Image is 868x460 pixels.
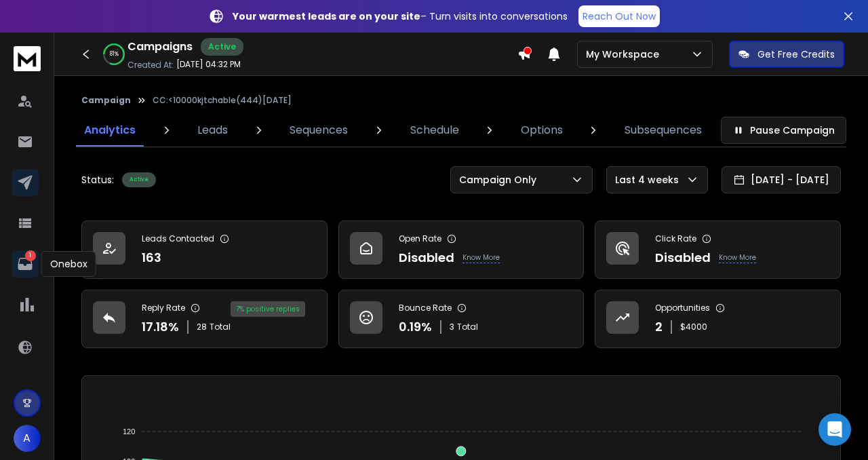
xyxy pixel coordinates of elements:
a: 1 [12,250,39,277]
p: 1 [25,250,36,261]
a: Open RateDisabledKnow More [338,221,585,279]
div: Onebox [41,251,96,277]
button: [DATE] - [DATE] [722,166,841,193]
div: Active [122,172,156,187]
span: Total [210,322,231,332]
a: Options [513,114,571,147]
button: A [14,425,41,452]
a: Bounce Rate0.19%3Total [338,290,585,348]
a: Click RateDisabledKnow More [595,221,841,279]
p: Sequences [290,122,348,138]
button: Pause Campaign [721,117,846,144]
p: Opportunities [655,303,710,313]
p: Reply Rate [142,303,185,313]
button: Get Free Credits [729,41,844,68]
p: Analytics [84,122,136,138]
a: Leads [189,114,236,147]
a: Sequences [281,114,356,147]
strong: Your warmest leads are on your site [233,9,420,23]
span: 28 [197,322,207,332]
p: Click Rate [655,233,696,244]
p: 0.19 % [399,318,432,337]
p: Reach Out Now [583,9,656,23]
p: Created At: [127,60,174,71]
p: $ 4000 [680,322,707,332]
p: Schedule [410,122,459,138]
p: Know More [719,252,756,263]
p: Leads [197,122,228,138]
p: Disabled [399,248,454,267]
p: 2 [655,318,663,337]
p: Subsequences [625,122,702,138]
p: CC:<10000kjtchable(444)[DATE] [153,95,292,106]
img: logo [14,46,41,71]
a: Reply Rate17.18%28Total7% positive replies [81,290,328,348]
div: Open Intercom Messenger [818,413,851,446]
h1: Campaigns [127,39,193,55]
div: Active [201,38,243,56]
p: 163 [142,248,161,267]
a: Subsequences [616,114,710,147]
button: Campaign [81,95,131,106]
a: Schedule [402,114,467,147]
span: Total [457,322,478,332]
p: Options [521,122,563,138]
p: Leads Contacted [142,233,214,244]
p: Open Rate [399,233,441,244]
p: Disabled [655,248,711,267]
p: 81 % [110,50,119,58]
p: Know More [462,252,500,263]
tspan: 120 [123,427,135,436]
a: Reach Out Now [578,5,660,27]
a: Opportunities2$4000 [595,290,841,348]
p: Last 4 weeks [615,173,684,187]
p: [DATE] 04:32 PM [176,59,241,70]
div: 7 % positive replies [231,301,305,317]
p: Status: [81,173,114,187]
p: – Turn visits into conversations [233,9,568,23]
span: 3 [450,322,454,332]
a: Analytics [76,114,144,147]
p: Bounce Rate [399,303,452,313]
p: My Workspace [586,47,665,61]
a: Leads Contacted163 [81,221,328,279]
p: Get Free Credits [757,47,835,61]
p: Campaign Only [459,173,542,187]
p: 17.18 % [142,318,179,337]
